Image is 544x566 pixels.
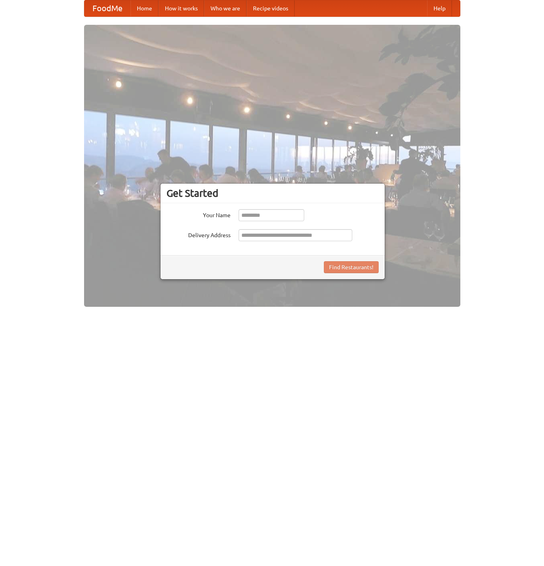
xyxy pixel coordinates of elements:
[159,0,204,16] a: How it works
[204,0,247,16] a: Who we are
[247,0,295,16] a: Recipe videos
[84,0,130,16] a: FoodMe
[324,261,379,273] button: Find Restaurants!
[167,209,231,219] label: Your Name
[167,187,379,199] h3: Get Started
[167,229,231,239] label: Delivery Address
[427,0,452,16] a: Help
[130,0,159,16] a: Home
